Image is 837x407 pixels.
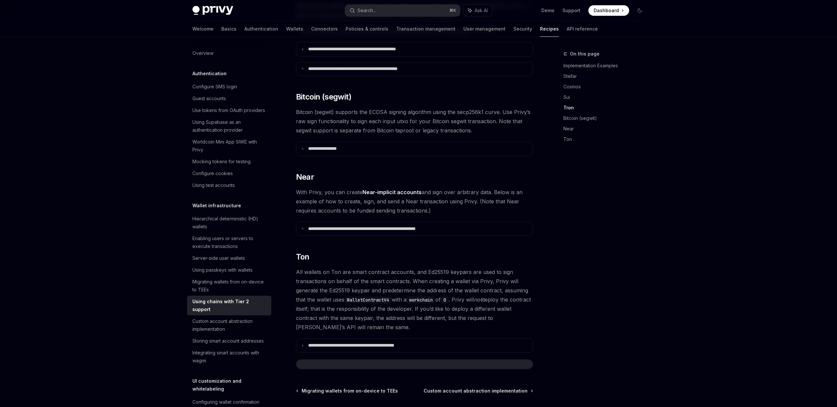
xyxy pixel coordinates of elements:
[357,7,376,14] div: Search...
[187,168,271,179] a: Configure cookies
[187,81,271,93] a: Configure SMS login
[346,21,388,37] a: Policies & controls
[192,95,226,102] div: Guest accounts
[563,81,650,92] a: Cosmos
[187,233,271,252] a: Enabling users or servers to execute transactions
[192,181,235,189] div: Using test accounts
[296,252,309,262] span: Ton
[563,71,650,81] a: Stellar
[187,347,271,367] a: Integrating smart accounts with wagmi
[296,92,351,102] span: Bitcoin (segwit)
[296,172,314,182] span: Near
[187,47,271,59] a: Overview
[192,337,264,345] div: Storing smart account addresses
[463,5,492,16] button: Ask AI
[192,70,227,78] h5: Authentication
[570,50,600,58] span: On this page
[192,202,241,210] h5: Wallet infrastructure
[192,83,237,91] div: Configure SMS login
[562,7,580,14] a: Support
[296,107,533,135] span: Bitcoin (segwit) supports the ECDSA signing algorithm using the secp256k1 curve. Use Privy’s raw ...
[297,388,398,394] a: Migrating wallets from on-device to TEEs
[187,104,271,116] a: Use tokens from OAuth providers
[396,21,455,37] a: Transaction management
[463,21,505,37] a: User management
[563,134,650,145] a: Ton
[187,179,271,191] a: Using test accounts
[588,5,629,16] a: Dashboard
[187,252,271,264] a: Server-side user wallets
[441,296,449,304] code: 0
[345,5,460,16] button: Search...⌘K
[187,93,271,104] a: Guest accounts
[244,21,278,37] a: Authentication
[406,296,435,304] code: workchain
[563,60,650,71] a: Implementation Examples
[192,215,267,231] div: Hierarchical deterministic (HD) wallets
[192,377,271,393] h5: UI customization and whitelabeling
[192,6,233,15] img: dark logo
[192,298,267,313] div: Using chains with Tier 2 support
[192,49,213,57] div: Overview
[187,156,271,168] a: Mocking tokens for testing
[192,266,253,274] div: Using passkeys with wallets
[192,138,267,154] div: Worldcoin Mini App SIWE with Privy
[563,92,650,102] a: Sui
[192,278,267,294] div: Migrating wallets from on-device to TEEs
[187,315,271,335] a: Custom account abstraction implementation
[286,21,303,37] a: Wallets
[475,7,488,14] span: Ask AI
[192,21,213,37] a: Welcome
[187,213,271,233] a: Hierarchical deterministic (HD) wallets
[192,254,245,262] div: Server-side user wallets
[594,7,619,14] span: Dashboard
[221,21,236,37] a: Basics
[424,388,528,394] span: Custom account abstraction implementation
[449,8,456,13] span: ⌘ K
[541,7,554,14] a: Demo
[634,5,645,16] button: Toggle dark mode
[192,349,267,365] div: Integrating smart accounts with wagmi
[192,118,267,134] div: Using Supabase as an authentication provider
[540,21,559,37] a: Recipes
[187,335,271,347] a: Storing smart account addresses
[563,102,650,113] a: Tron
[362,189,422,196] a: Near-implicit accounts
[474,296,482,303] em: not
[187,276,271,296] a: Migrating wallets from on-device to TEEs
[192,170,233,177] div: Configure cookies
[567,21,598,37] a: API reference
[192,317,267,333] div: Custom account abstraction implementation
[344,296,392,304] code: WalletContractV4
[563,124,650,134] a: Near
[296,267,533,332] span: All wallets on Ton are smart contract accounts, and Ed25519 keypairs are used to sign transaction...
[513,21,532,37] a: Security
[192,235,267,250] div: Enabling users or servers to execute transactions
[563,113,650,124] a: Bitcoin (segwit)
[302,388,398,394] span: Migrating wallets from on-device to TEEs
[311,21,338,37] a: Connectors
[192,158,251,166] div: Mocking tokens for testing
[296,188,533,215] span: With Privy, you can create and sign over arbitrary data. Below is an example of how to create, si...
[187,116,271,136] a: Using Supabase as an authentication provider
[187,264,271,276] a: Using passkeys with wallets
[192,106,265,114] div: Use tokens from OAuth providers
[187,296,271,315] a: Using chains with Tier 2 support
[424,388,532,394] a: Custom account abstraction implementation
[187,136,271,156] a: Worldcoin Mini App SIWE with Privy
